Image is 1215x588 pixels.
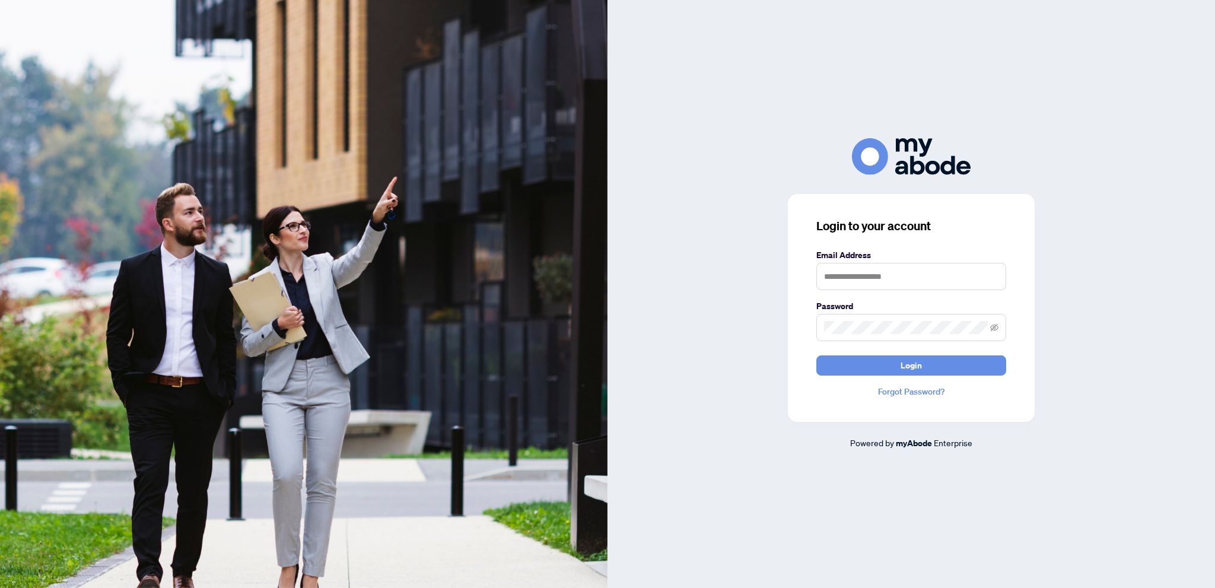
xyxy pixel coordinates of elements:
[896,437,932,450] a: myAbode
[901,356,922,375] span: Login
[990,323,998,332] span: eye-invisible
[850,437,894,448] span: Powered by
[816,355,1006,376] button: Login
[816,300,1006,313] label: Password
[816,249,1006,262] label: Email Address
[816,218,1006,234] h3: Login to your account
[816,385,1006,398] a: Forgot Password?
[852,138,971,174] img: ma-logo
[934,437,972,448] span: Enterprise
